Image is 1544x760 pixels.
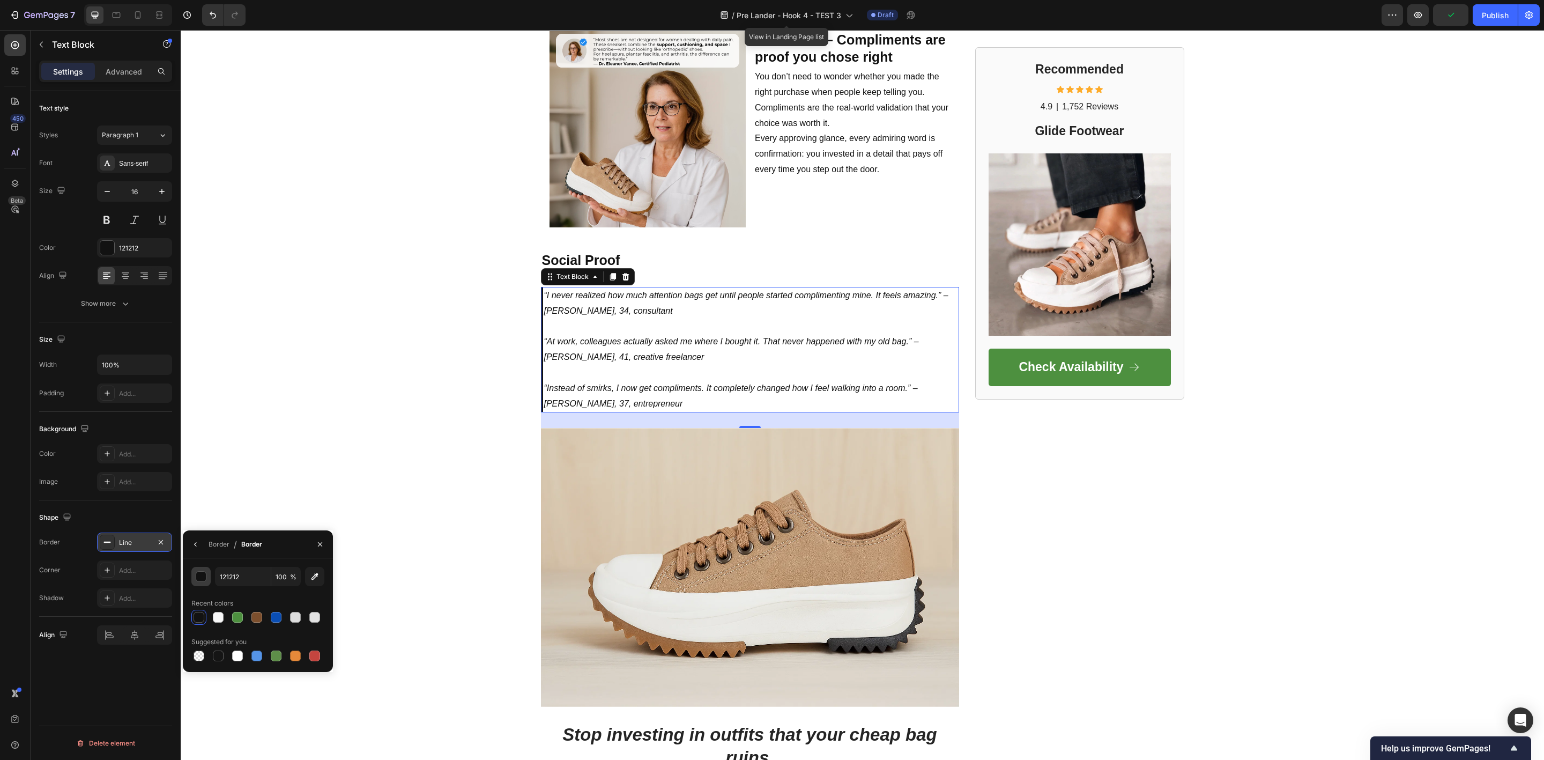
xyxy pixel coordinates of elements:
div: Add... [119,477,169,487]
div: Border [209,540,229,549]
p: 1,752 Reviews [881,71,938,83]
div: Width [39,360,57,370]
div: Shadow [39,593,64,603]
div: Text style [39,104,69,113]
div: Size [39,333,68,347]
span: Help us improve GemPages! [1381,743,1508,754]
div: Border [39,537,60,547]
div: Size [39,184,68,198]
i: Stop investing in outfits that your cheap bag ruins. [382,695,756,737]
div: Open Intercom Messenger [1508,707,1533,733]
div: Add... [119,594,169,603]
div: Corner [39,565,61,575]
div: Add... [119,449,169,459]
div: Image [39,477,58,486]
i: “Instead of smirks, I now get compliments. It completely changed how I feel walking into a room.”... [363,353,737,378]
div: Suggested for you [191,637,247,647]
div: Align [39,269,69,283]
p: Text Block [52,38,143,51]
a: Check Availability [808,319,990,356]
span: / [732,10,734,21]
div: Beta [8,196,26,205]
div: Rich Text Editor. Editing area: main [360,257,778,382]
p: 4.9 [860,71,872,83]
p: You don’t need to wonder whether you made the right purchase when people keep telling you. Compli... [574,39,769,147]
div: Padding [39,388,64,398]
iframe: Design area [181,30,1544,760]
div: Align [39,628,70,643]
span: Paragraph 1 [102,130,138,140]
span: Pre Lander - Hook 4 - TEST 3 [737,10,841,21]
div: Font [39,158,53,168]
div: Color [39,449,56,459]
div: Background [39,422,91,437]
p: Settings [53,66,83,77]
div: Border [241,540,262,549]
div: 450 [10,114,26,123]
div: Show more [81,298,131,309]
div: Rich Text Editor. Editing area: main [573,38,770,149]
i: “At work, colleagues actually asked me where I bought it. That never happened with my old bag.” –... [363,307,738,331]
i: “I never realized how much attention bags get until people started complimenting mine. It feels a... [363,261,768,285]
button: Show survey - Help us improve GemPages! [1381,742,1520,755]
div: Add... [119,566,169,575]
input: Auto [98,355,172,374]
div: Styles [39,130,58,140]
div: Publish [1482,10,1509,21]
span: % [290,572,296,582]
button: Paragraph 1 [97,126,172,145]
div: Shape [39,511,73,525]
div: Delete element [76,737,135,750]
h2: Glide Footwear [808,92,990,110]
button: Delete element [39,735,172,752]
div: Add... [119,389,169,399]
p: 7 [70,9,75,21]
img: gempages_584216933281301258-c672d035-4515-43f5-996b-bcab7f2db4a2.png [360,398,778,677]
p: | [875,71,878,83]
strong: Social Proof [361,223,440,238]
button: 7 [4,4,80,26]
div: Sans-serif [119,159,169,168]
button: Publish [1473,4,1518,26]
div: Undo/Redo [202,4,246,26]
button: Show more [39,294,172,313]
p: Advanced [106,66,142,77]
span: Draft [878,10,894,20]
h2: Recommended [808,31,990,49]
img: gempages_584216933281301258-d892f471-81c0-4b34-bf23-149cac28fa9e.webp [808,123,990,306]
div: 121212 [119,244,169,253]
div: Recent colors [191,599,233,608]
div: Text Block [374,242,410,252]
div: Color [39,243,56,253]
span: / [234,538,237,551]
p: Check Availability [838,329,942,345]
input: Eg: FFFFFF [215,567,271,586]
div: Line [119,538,150,548]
